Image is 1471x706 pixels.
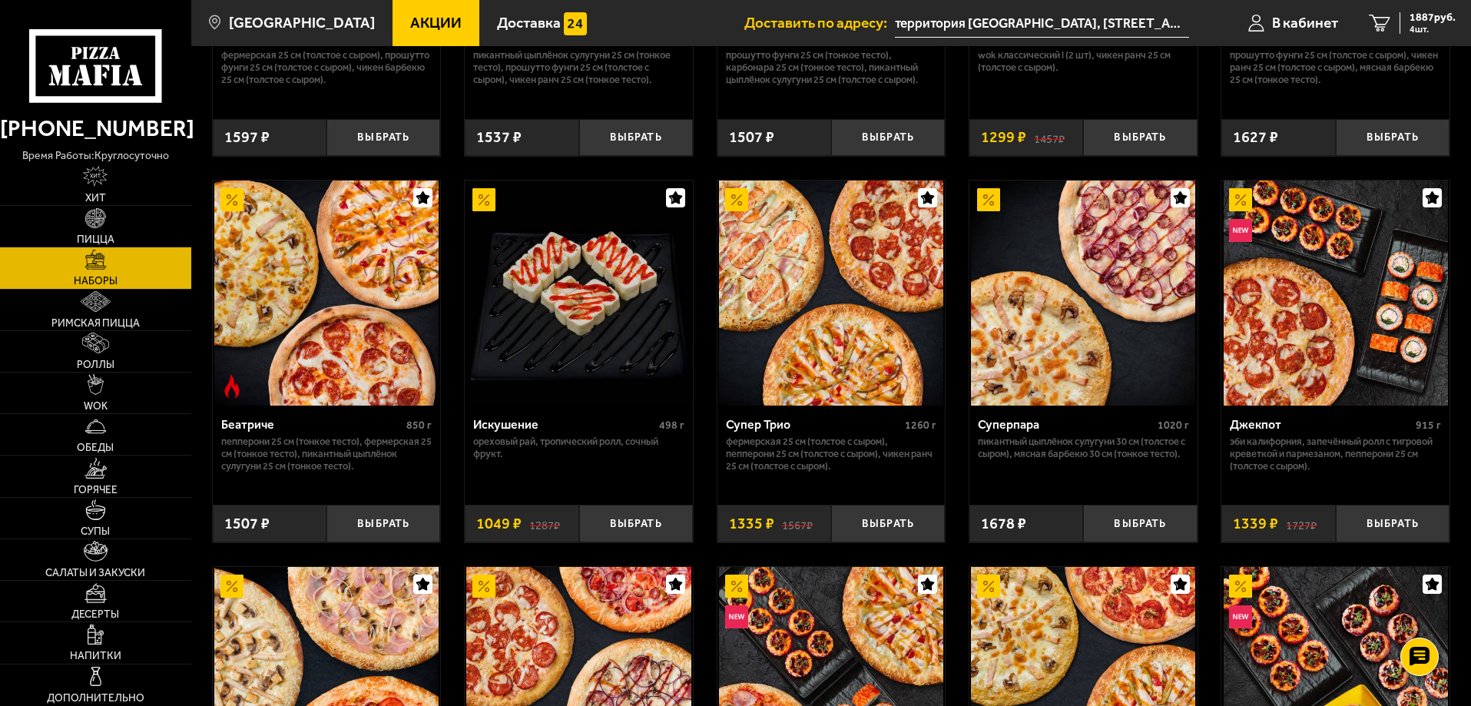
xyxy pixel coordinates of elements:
[84,401,108,412] span: WOK
[981,130,1026,145] span: 1299 ₽
[1410,12,1456,23] span: 1887 руб.
[326,119,440,157] button: Выбрать
[978,436,1189,460] p: Пикантный цыплёнок сулугуни 30 см (толстое с сыром), Мясная Барбекю 30 см (тонкое тесто).
[977,188,1000,211] img: Акционный
[1286,516,1317,532] s: 1727 ₽
[726,49,937,86] p: Прошутто Фунги 25 см (тонкое тесто), Карбонара 25 см (тонкое тесто), Пикантный цыплёнок сулугуни ...
[782,516,813,532] s: 1567 ₽
[725,605,748,628] img: Новинка
[1230,417,1412,432] div: Джекпот
[729,516,774,532] span: 1335 ₽
[47,693,144,704] span: Дополнительно
[81,526,110,537] span: Супы
[221,436,432,472] p: Пепперони 25 см (тонкое тесто), Фермерская 25 см (тонкое тесто), Пикантный цыплёнок сулугуни 25 с...
[473,417,655,432] div: Искушение
[224,130,270,145] span: 1597 ₽
[406,419,432,432] span: 850 г
[214,181,439,405] img: Беатриче
[726,417,902,432] div: Супер Трио
[564,12,587,35] img: 15daf4d41897b9f0e9f617042186c801.svg
[971,181,1195,405] img: Суперпара
[1229,219,1252,242] img: Новинка
[1336,505,1449,542] button: Выбрать
[70,651,121,661] span: Напитки
[51,318,140,329] span: Римская пицца
[529,516,560,532] s: 1287 ₽
[71,609,119,620] span: Десерты
[213,181,441,405] a: АкционныйОстрое блюдоБеатриче
[1034,130,1065,145] s: 1457 ₽
[77,234,114,245] span: Пицца
[1083,119,1197,157] button: Выбрать
[981,516,1026,532] span: 1678 ₽
[224,516,270,532] span: 1507 ₽
[978,49,1189,74] p: Wok классический L (2 шт), Чикен Ранч 25 см (толстое с сыром).
[326,505,440,542] button: Выбрать
[659,419,684,432] span: 498 г
[1158,419,1189,432] span: 1020 г
[466,181,691,405] img: Искушение
[1230,49,1441,86] p: Прошутто Фунги 25 см (толстое с сыром), Чикен Ранч 25 см (толстое с сыром), Мясная Барбекю 25 см ...
[1336,119,1449,157] button: Выбрать
[74,276,118,287] span: Наборы
[1233,516,1278,532] span: 1339 ₽
[717,181,946,405] a: АкционныйСупер Трио
[905,419,936,432] span: 1260 г
[719,181,943,405] img: Супер Трио
[579,119,693,157] button: Выбрать
[220,375,244,398] img: Острое блюдо
[85,193,106,204] span: Хит
[497,15,561,30] span: Доставка
[1233,130,1278,145] span: 1627 ₽
[77,442,114,453] span: Обеды
[579,505,693,542] button: Выбрать
[1229,188,1252,211] img: Акционный
[465,181,693,405] a: АкционныйИскушение
[895,9,1189,38] span: территория Горелово, улица Коммунаров, 188к3
[229,15,375,30] span: [GEOGRAPHIC_DATA]
[473,49,684,86] p: Пикантный цыплёнок сулугуни 25 см (тонкое тесто), Прошутто Фунги 25 см (толстое с сыром), Чикен Р...
[1083,505,1197,542] button: Выбрать
[472,188,495,211] img: Акционный
[1221,181,1449,405] a: АкционныйНовинкаДжекпот
[895,9,1189,38] input: Ваш адрес доставки
[1272,15,1338,30] span: В кабинет
[220,188,244,211] img: Акционный
[831,505,945,542] button: Выбрать
[726,436,937,472] p: Фермерская 25 см (толстое с сыром), Пепперони 25 см (толстое с сыром), Чикен Ранч 25 см (толстое ...
[77,360,114,370] span: Роллы
[221,49,432,86] p: Фермерская 25 см (толстое с сыром), Прошутто Фунги 25 см (толстое с сыром), Чикен Барбекю 25 см (...
[74,485,118,496] span: Горячее
[831,119,945,157] button: Выбрать
[45,568,145,578] span: Салаты и закуски
[220,575,244,598] img: Акционный
[221,417,403,432] div: Беатриче
[744,15,895,30] span: Доставить по адресу:
[977,575,1000,598] img: Акционный
[1410,25,1456,34] span: 4 шт.
[476,516,522,532] span: 1049 ₽
[1229,575,1252,598] img: Акционный
[472,575,495,598] img: Акционный
[476,130,522,145] span: 1537 ₽
[1229,605,1252,628] img: Новинка
[725,188,748,211] img: Акционный
[410,15,462,30] span: Акции
[725,575,748,598] img: Акционный
[1416,419,1441,432] span: 915 г
[1230,436,1441,472] p: Эби Калифорния, Запечённый ролл с тигровой креветкой и пармезаном, Пепперони 25 см (толстое с сыр...
[1224,181,1448,405] img: Джекпот
[729,130,774,145] span: 1507 ₽
[978,417,1154,432] div: Суперпара
[473,436,684,460] p: Ореховый рай, Тропический ролл, Сочный фрукт.
[969,181,1198,405] a: АкционныйСуперпара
